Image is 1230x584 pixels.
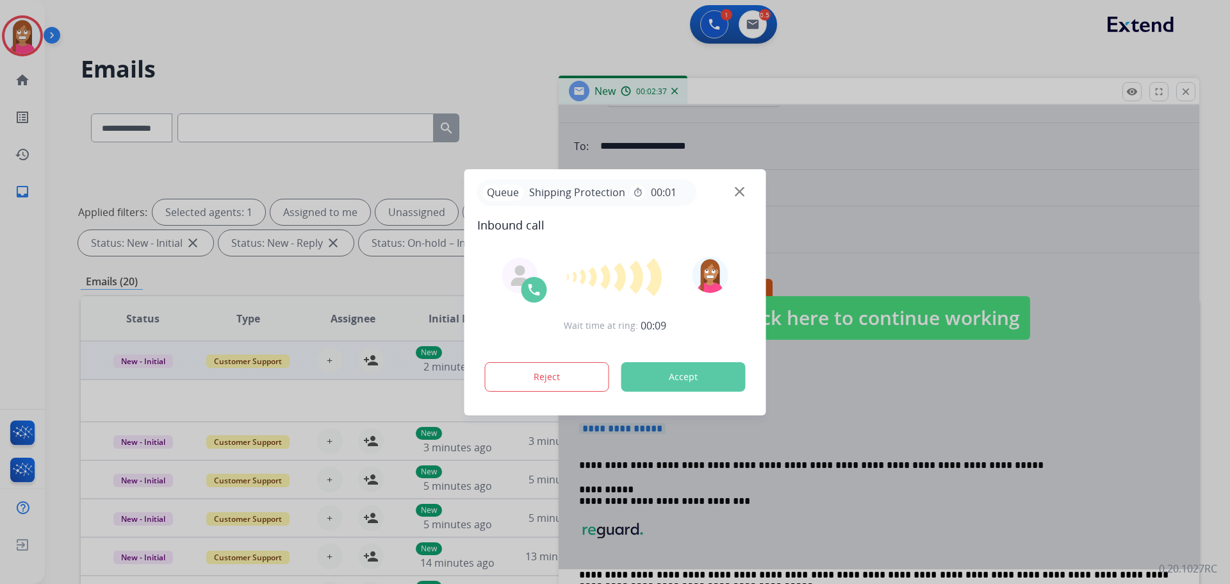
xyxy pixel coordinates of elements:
[510,265,530,286] img: agent-avatar
[621,362,746,392] button: Accept
[651,185,676,200] span: 00:01
[692,257,728,293] img: avatar
[735,187,744,196] img: close-button
[1159,561,1217,576] p: 0.20.1027RC
[485,362,609,392] button: Reject
[564,319,638,332] span: Wait time at ring:
[524,185,630,200] span: Shipping Protection
[641,318,666,333] span: 00:09
[527,282,542,297] img: call-icon
[477,216,753,234] span: Inbound call
[482,185,524,201] p: Queue
[633,187,643,197] mat-icon: timer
